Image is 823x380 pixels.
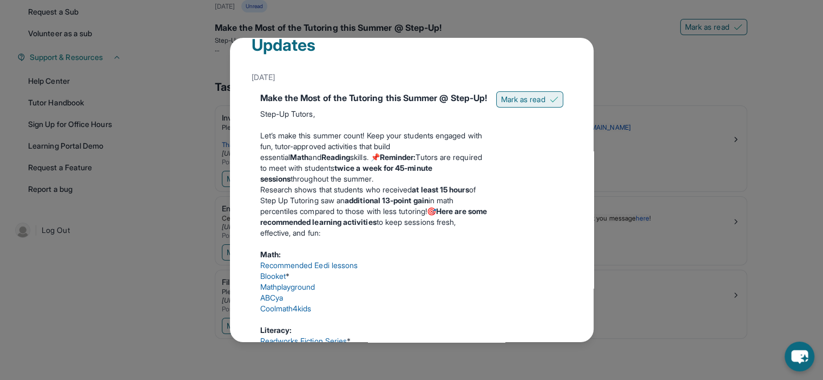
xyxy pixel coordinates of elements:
[785,342,814,371] button: chat-button
[496,91,563,108] button: Mark as read
[550,95,558,104] img: Mark as read
[290,152,308,162] strong: Math
[260,293,283,302] a: ABCya
[252,35,572,68] div: Updates
[252,68,572,87] div: [DATE]
[501,94,545,105] span: Mark as read
[260,261,358,270] a: Recommended Eedi lessons
[260,336,347,345] a: Readworks Fiction Series
[345,196,429,205] strong: additional 13-point gain
[260,282,315,291] a: Mathplayground
[260,325,292,335] strong: Literacy:
[412,185,469,194] strong: at least 15 hours
[260,304,312,313] a: Coolmath4kids
[260,250,281,259] strong: Math:
[260,109,488,119] p: Step-Up Tutors,
[380,152,416,162] strong: Reminder:
[260,163,432,183] strong: twice a week for 45-minute sessions
[260,271,286,281] a: Blooket
[321,152,351,162] strong: Reading
[260,130,488,184] p: Let’s make this summer count! Keep your students engaged with fun, tutor-approved activities that...
[260,91,488,104] div: Make the Most of the Tutoring this Summer @ Step-Up!
[260,184,488,238] p: Research shows that students who received of Step Up Tutoring saw an in math percentiles compared...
